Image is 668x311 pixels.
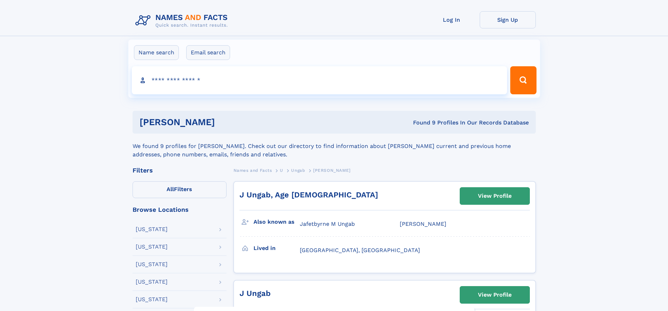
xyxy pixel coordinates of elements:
[478,188,512,204] div: View Profile
[313,168,351,173] span: [PERSON_NAME]
[300,247,420,253] span: [GEOGRAPHIC_DATA], [GEOGRAPHIC_DATA]
[133,181,227,198] label: Filters
[133,11,234,30] img: Logo Names and Facts
[134,45,179,60] label: Name search
[136,262,168,267] div: [US_STATE]
[314,119,529,127] div: Found 9 Profiles In Our Records Database
[136,244,168,250] div: [US_STATE]
[167,186,174,192] span: All
[133,167,227,174] div: Filters
[400,221,446,227] span: [PERSON_NAME]
[140,118,314,127] h1: [PERSON_NAME]
[510,66,536,94] button: Search Button
[136,279,168,285] div: [US_STATE]
[133,207,227,213] div: Browse Locations
[136,227,168,232] div: [US_STATE]
[460,188,529,204] a: View Profile
[239,190,378,199] a: J Ungab, Age [DEMOGRAPHIC_DATA]
[133,134,536,159] div: We found 9 profiles for [PERSON_NAME]. Check out our directory to find information about [PERSON_...
[460,286,529,303] a: View Profile
[239,289,271,298] a: J Ungab
[132,66,507,94] input: search input
[300,221,355,227] span: Jafetbyrne M Ungab
[254,216,300,228] h3: Also known as
[291,168,305,173] span: Ungab
[254,242,300,254] h3: Lived in
[280,168,283,173] span: U
[480,11,536,28] a: Sign Up
[280,166,283,175] a: U
[291,166,305,175] a: Ungab
[424,11,480,28] a: Log In
[234,166,272,175] a: Names and Facts
[136,297,168,302] div: [US_STATE]
[186,45,230,60] label: Email search
[478,287,512,303] div: View Profile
